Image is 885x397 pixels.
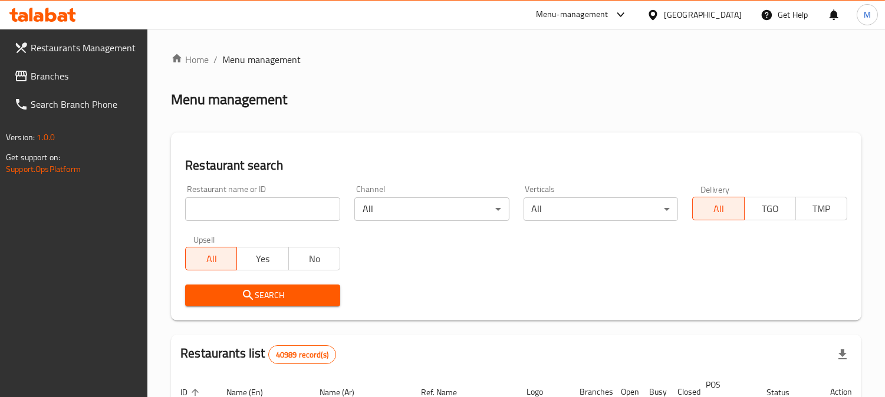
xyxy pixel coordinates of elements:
span: 1.0.0 [37,130,55,145]
h2: Menu management [171,90,287,109]
a: Branches [5,62,148,90]
button: Yes [236,247,288,270]
div: All [354,197,509,221]
nav: breadcrumb [171,52,861,67]
span: Get support on: [6,150,60,165]
span: TMP [801,200,843,217]
input: Search for restaurant name or ID.. [185,197,340,221]
span: Restaurants Management [31,41,139,55]
span: M [864,8,871,21]
label: Delivery [700,185,730,193]
div: All [524,197,679,221]
span: All [190,250,232,267]
span: Version: [6,130,35,145]
li: / [213,52,218,67]
div: [GEOGRAPHIC_DATA] [664,8,742,21]
a: Home [171,52,209,67]
span: No [294,250,335,267]
button: All [692,197,744,220]
h2: Restaurant search [185,157,847,174]
span: Search Branch Phone [31,97,139,111]
a: Support.OpsPlatform [6,161,81,177]
label: Upsell [193,235,215,243]
span: Branches [31,69,139,83]
button: TGO [744,197,796,220]
button: TMP [795,197,847,220]
button: All [185,247,237,270]
div: Export file [828,340,857,369]
button: No [288,247,340,270]
h2: Restaurants list [180,345,336,364]
span: All [698,200,739,217]
span: Menu management [222,52,301,67]
button: Search [185,284,340,306]
span: TGO [749,200,791,217]
span: Yes [242,250,284,267]
a: Restaurants Management [5,34,148,62]
div: Total records count [268,345,336,364]
a: Search Branch Phone [5,90,148,118]
span: Search [195,288,331,303]
span: 40989 record(s) [269,349,335,360]
div: Menu-management [536,8,608,22]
